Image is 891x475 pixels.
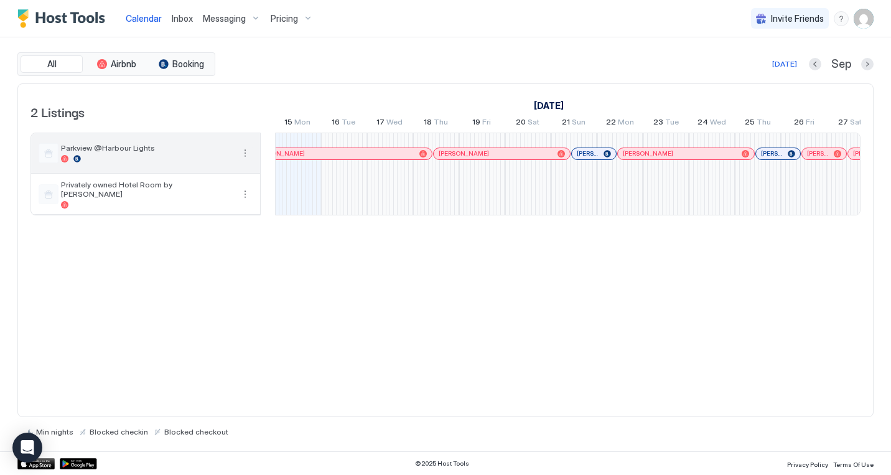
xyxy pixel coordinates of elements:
[17,458,55,469] a: App Store
[745,117,755,130] span: 25
[36,427,73,436] span: Min nights
[531,96,567,115] a: September 1, 2025
[17,52,215,76] div: tab-group
[281,115,314,133] a: September 15, 2025
[415,459,469,468] span: © 2025 Host Tools
[47,59,57,70] span: All
[513,115,543,133] a: September 20, 2025
[833,457,874,470] a: Terms Of Use
[61,143,233,153] span: Parkview @Harbour Lights
[126,13,162,24] span: Calendar
[203,13,246,24] span: Messaging
[771,13,824,24] span: Invite Friends
[60,458,97,469] a: Google Play Store
[665,117,679,130] span: Tue
[809,58,821,70] button: Previous month
[126,12,162,25] a: Calendar
[90,427,148,436] span: Blocked checkin
[172,12,193,25] a: Inbox
[172,59,204,70] span: Booking
[482,117,491,130] span: Fri
[61,180,233,199] span: Privately owned Hotel Room by [PERSON_NAME]
[770,57,799,72] button: [DATE]
[21,55,83,73] button: All
[697,117,708,130] span: 24
[757,117,771,130] span: Thu
[376,117,385,130] span: 17
[650,115,682,133] a: September 23, 2025
[469,115,494,133] a: September 19, 2025
[164,427,228,436] span: Blocked checkout
[294,117,310,130] span: Mon
[284,117,292,130] span: 15
[833,461,874,468] span: Terms Of Use
[111,59,136,70] span: Airbnb
[434,117,448,130] span: Thu
[421,115,451,133] a: September 18, 2025
[850,117,862,130] span: Sat
[342,117,355,130] span: Tue
[30,102,85,121] span: 2 Listings
[761,149,783,158] span: [PERSON_NAME]
[238,146,253,161] div: menu
[861,58,874,70] button: Next month
[618,117,634,130] span: Mon
[710,117,726,130] span: Wed
[838,117,848,130] span: 27
[528,117,539,130] span: Sat
[854,9,874,29] div: User profile
[271,13,298,24] span: Pricing
[332,117,340,130] span: 16
[742,115,774,133] a: September 25, 2025
[12,433,42,463] div: Open Intercom Messenger
[329,115,358,133] a: September 16, 2025
[85,55,147,73] button: Airbnb
[772,59,797,70] div: [DATE]
[853,149,875,158] span: [PERSON_NAME]
[835,115,865,133] a: September 27, 2025
[572,117,585,130] span: Sun
[373,115,406,133] a: September 17, 2025
[787,457,828,470] a: Privacy Policy
[439,149,489,158] span: [PERSON_NAME]
[807,149,829,158] span: [PERSON_NAME]
[623,149,673,158] span: [PERSON_NAME]
[238,146,253,161] button: More options
[386,117,403,130] span: Wed
[834,11,849,26] div: menu
[238,187,253,202] div: menu
[577,149,599,158] span: [PERSON_NAME]
[559,115,589,133] a: September 21, 2025
[424,117,432,130] span: 18
[831,57,851,72] span: Sep
[17,9,111,28] a: Host Tools Logo
[787,461,828,468] span: Privacy Policy
[472,117,480,130] span: 19
[172,13,193,24] span: Inbox
[150,55,212,73] button: Booking
[806,117,814,130] span: Fri
[653,117,663,130] span: 23
[562,117,570,130] span: 21
[603,115,637,133] a: September 22, 2025
[694,115,729,133] a: September 24, 2025
[791,115,818,133] a: September 26, 2025
[516,117,526,130] span: 20
[606,117,616,130] span: 22
[238,187,253,202] button: More options
[794,117,804,130] span: 26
